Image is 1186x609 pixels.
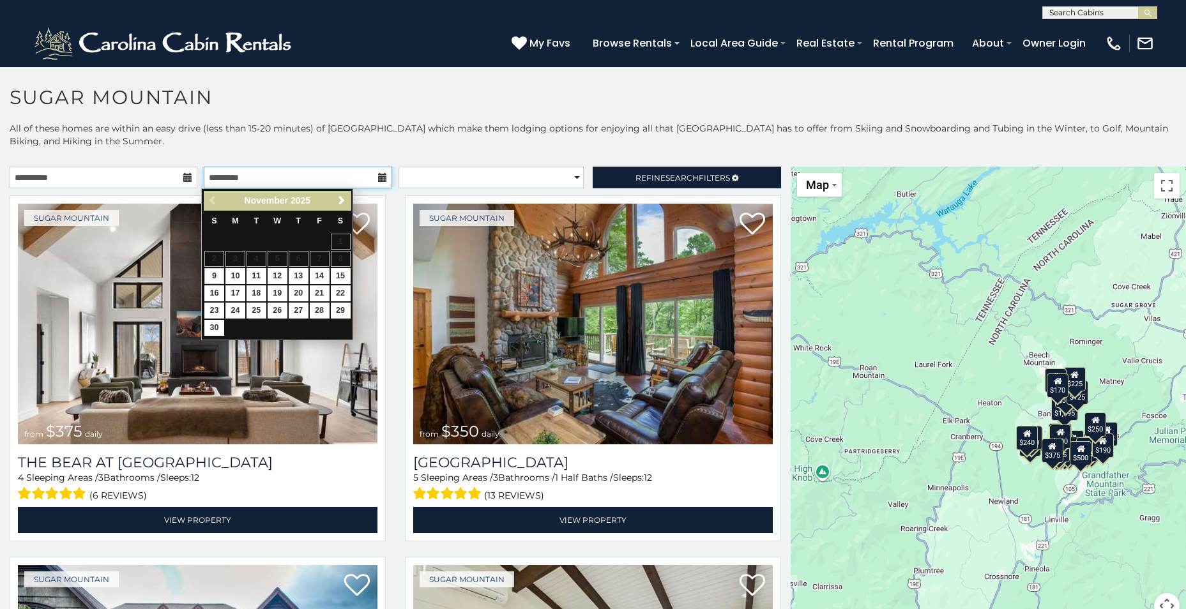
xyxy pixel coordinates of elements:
[555,472,613,483] span: 1 Half Baths /
[1016,32,1092,54] a: Owner Login
[18,472,24,483] span: 4
[413,507,773,533] a: View Property
[98,472,103,483] span: 3
[18,454,377,471] a: The Bear At [GEOGRAPHIC_DATA]
[740,573,765,599] a: Add to favorites
[289,303,308,319] a: 27
[644,472,652,483] span: 12
[413,204,773,444] img: Grouse Moor Lodge
[247,268,266,284] a: 11
[684,32,784,54] a: Local Area Guide
[268,268,287,284] a: 12
[482,429,499,439] span: daily
[797,173,842,197] button: Change map style
[273,216,281,225] span: Wednesday
[1085,412,1107,437] div: $250
[232,216,239,225] span: Monday
[331,268,351,284] a: 15
[1042,439,1063,463] div: $375
[1017,426,1038,450] div: $240
[344,573,370,599] a: Add to favorites
[413,204,773,444] a: Grouse Moor Lodge from $350 daily
[806,178,829,192] span: Map
[1092,433,1114,458] div: $190
[18,454,377,471] h3: The Bear At Sugar Mountain
[211,216,217,225] span: Sunday
[413,454,773,471] a: [GEOGRAPHIC_DATA]
[204,268,224,284] a: 9
[310,285,330,301] a: 21
[1070,441,1092,465] div: $500
[1050,425,1072,449] div: $300
[635,173,730,183] span: Refine Filters
[18,204,377,444] img: The Bear At Sugar Mountain
[1067,380,1089,405] div: $125
[254,216,259,225] span: Tuesday
[441,422,479,440] span: $350
[344,211,370,238] a: Add to favorites
[1136,34,1154,52] img: mail-regular-white.png
[1047,373,1069,398] div: $170
[1045,368,1067,393] div: $240
[225,268,245,284] a: 10
[331,285,351,301] a: 22
[337,195,347,206] span: Next
[296,216,301,225] span: Thursday
[89,487,147,504] span: (6 reviews)
[790,32,861,54] a: Real Estate
[420,210,514,226] a: Sugar Mountain
[1064,367,1086,391] div: $225
[740,211,765,238] a: Add to favorites
[191,472,199,483] span: 12
[484,487,544,504] span: (13 reviews)
[586,32,678,54] a: Browse Rentals
[204,303,224,319] a: 23
[245,195,288,206] span: November
[593,167,780,188] a: RefineSearchFilters
[310,268,330,284] a: 14
[204,285,224,301] a: 16
[867,32,960,54] a: Rental Program
[413,472,418,483] span: 5
[289,268,308,284] a: 13
[665,173,699,183] span: Search
[247,285,266,301] a: 18
[1052,396,1079,421] div: $1,095
[24,429,43,439] span: from
[247,303,266,319] a: 25
[18,204,377,444] a: The Bear At Sugar Mountain from $375 daily
[18,507,377,533] a: View Property
[225,303,245,319] a: 24
[225,285,245,301] a: 17
[18,471,377,504] div: Sleeping Areas / Bathrooms / Sleeps:
[333,193,349,209] a: Next
[24,571,119,587] a: Sugar Mountain
[32,24,297,63] img: White-1-2.png
[413,471,773,504] div: Sleeping Areas / Bathrooms / Sleeps:
[512,35,574,52] a: My Favs
[268,303,287,319] a: 26
[413,454,773,471] h3: Grouse Moor Lodge
[338,216,343,225] span: Saturday
[24,210,119,226] a: Sugar Mountain
[966,32,1010,54] a: About
[1049,423,1071,447] div: $190
[420,429,439,439] span: from
[291,195,310,206] span: 2025
[331,303,351,319] a: 29
[1063,430,1084,455] div: $200
[46,422,82,440] span: $375
[204,320,224,336] a: 30
[289,285,308,301] a: 20
[420,571,514,587] a: Sugar Mountain
[317,216,322,225] span: Friday
[1077,437,1099,462] div: $195
[1154,173,1180,199] button: Toggle fullscreen view
[1105,34,1123,52] img: phone-regular-white.png
[1097,422,1118,446] div: $155
[493,472,498,483] span: 3
[529,35,570,51] span: My Favs
[268,285,287,301] a: 19
[85,429,103,439] span: daily
[310,303,330,319] a: 28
